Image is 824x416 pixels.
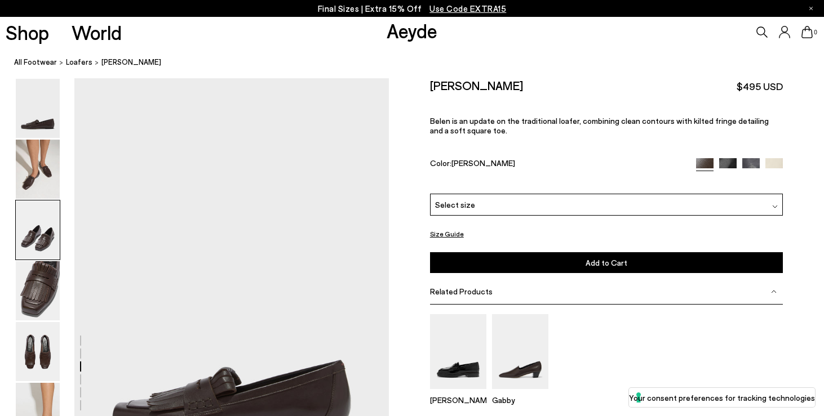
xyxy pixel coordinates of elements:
a: World [72,23,122,42]
a: Gabby Almond-Toe Loafers Gabby [492,381,548,405]
span: Select size [435,199,475,211]
img: Gabby Almond-Toe Loafers [492,314,548,389]
img: Belen Tassel Loafers - Image 2 [16,140,60,199]
a: 0 [801,26,813,38]
div: Color: [430,158,685,171]
button: Your consent preferences for tracking technologies [629,388,815,407]
span: $495 USD [737,79,783,93]
img: Belen Tassel Loafers - Image 5 [16,322,60,381]
a: Loafers [66,56,92,68]
p: Belen is an update on the traditional loafer, combining clean contours with kilted fringe detaili... [430,116,783,135]
span: 0 [813,29,818,35]
img: Leon Loafers [430,314,486,389]
nav: breadcrumb [14,47,824,78]
span: [PERSON_NAME] [101,56,161,68]
a: Shop [6,23,49,42]
a: All Footwear [14,56,57,68]
span: [PERSON_NAME] [451,158,515,168]
img: Belen Tassel Loafers - Image 1 [16,79,60,138]
p: Final Sizes | Extra 15% Off [318,2,507,16]
span: Navigate to /collections/ss25-final-sizes [429,3,506,14]
span: Related Products [430,287,493,296]
img: svg%3E [772,204,778,209]
label: Your consent preferences for tracking technologies [629,392,815,404]
button: Size Guide [430,227,464,241]
a: Aeyde [387,19,437,42]
span: Loafers [66,57,92,66]
img: Belen Tassel Loafers - Image 4 [16,261,60,320]
span: Add to Cart [586,258,627,267]
img: svg%3E [771,289,777,294]
button: Add to Cart [430,252,783,273]
p: Gabby [492,395,548,405]
a: Leon Loafers [PERSON_NAME] [430,381,486,405]
p: [PERSON_NAME] [430,395,486,405]
h2: [PERSON_NAME] [430,78,523,92]
img: Belen Tassel Loafers - Image 3 [16,200,60,260]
